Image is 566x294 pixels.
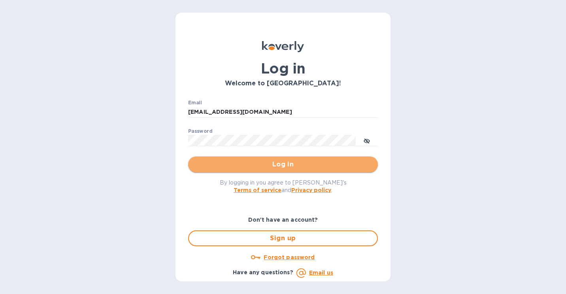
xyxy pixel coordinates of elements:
[262,41,304,52] img: Koverly
[188,100,202,105] label: Email
[188,60,378,77] h1: Log in
[291,187,331,193] a: Privacy policy
[194,160,372,169] span: Log in
[248,217,318,223] b: Don't have an account?
[195,234,371,243] span: Sign up
[309,269,333,276] a: Email us
[233,269,293,275] b: Have any questions?
[359,132,375,148] button: toggle password visibility
[188,230,378,246] button: Sign up
[220,179,347,193] span: By logging in you agree to [PERSON_NAME]'s and .
[264,254,315,260] u: Forgot password
[188,156,378,172] button: Log in
[188,80,378,87] h3: Welcome to [GEOGRAPHIC_DATA]!
[188,106,378,118] input: Enter email address
[188,129,212,134] label: Password
[234,187,281,193] a: Terms of service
